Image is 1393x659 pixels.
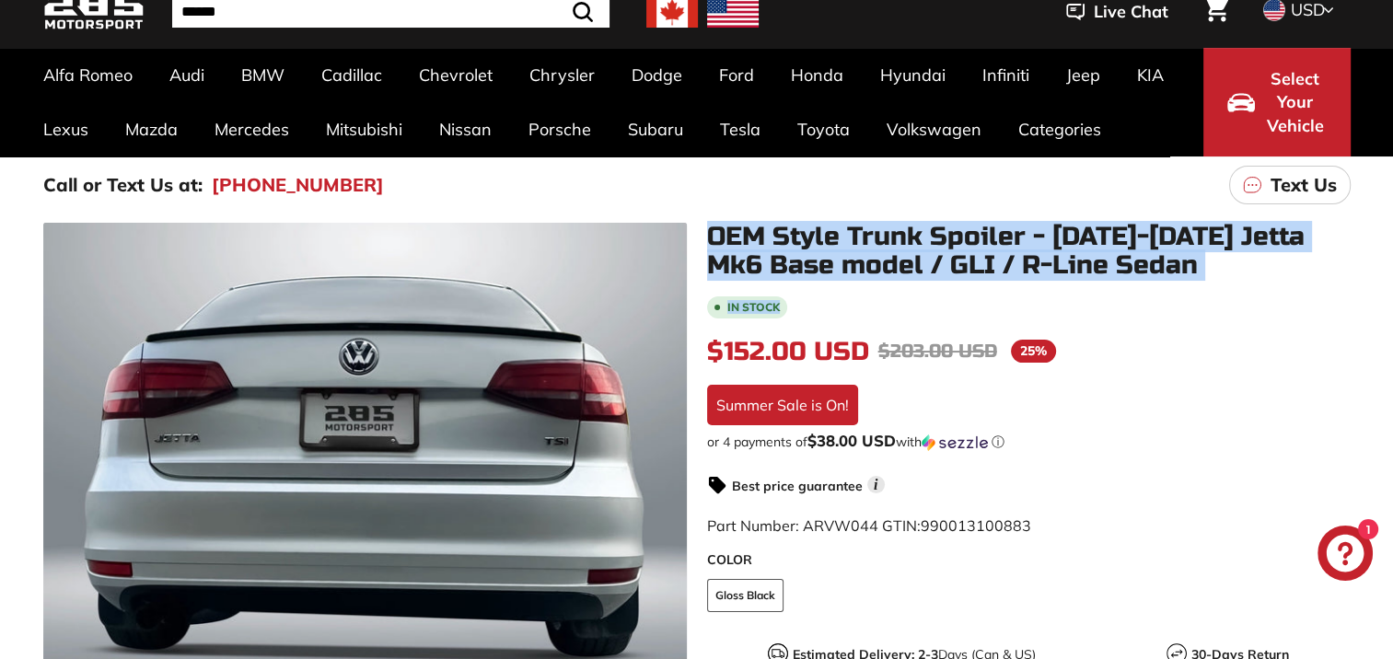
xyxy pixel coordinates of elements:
a: Chevrolet [400,48,511,102]
a: Honda [772,48,862,102]
a: Lexus [25,102,107,156]
a: BMW [223,48,303,102]
a: Chrysler [511,48,613,102]
div: or 4 payments of with [707,433,1351,451]
p: Text Us [1271,171,1337,199]
a: Text Us [1229,166,1351,204]
a: Ford [701,48,772,102]
a: KIA [1119,48,1182,102]
div: or 4 payments of$38.00 USDwithSezzle Click to learn more about Sezzle [707,433,1351,451]
a: Hyundai [862,48,964,102]
a: Porsche [510,102,609,156]
a: Toyota [779,102,868,156]
a: Dodge [613,48,701,102]
h1: OEM Style Trunk Spoiler - [DATE]-[DATE] Jetta Mk6 Base model / GLI / R-Line Sedan [707,223,1351,280]
a: Jeep [1048,48,1119,102]
span: 25% [1011,340,1056,363]
p: Call or Text Us at: [43,171,203,199]
a: Cadillac [303,48,400,102]
span: 990013100883 [921,516,1031,535]
a: [PHONE_NUMBER] [212,171,384,199]
a: Mercedes [196,102,308,156]
strong: Best price guarantee [732,478,863,494]
span: Part Number: ARVW044 GTIN: [707,516,1031,535]
b: In stock [727,302,780,313]
a: Infiniti [964,48,1048,102]
a: Alfa Romeo [25,48,151,102]
span: i [867,476,885,493]
span: $203.00 USD [878,340,997,363]
a: Nissan [421,102,510,156]
label: COLOR [707,550,1351,570]
div: Summer Sale is On! [707,385,858,425]
a: Categories [1000,102,1120,156]
img: Sezzle [922,434,988,451]
a: Mitsubishi [308,102,421,156]
inbox-online-store-chat: Shopify online store chat [1312,526,1378,585]
a: Volkswagen [868,102,1000,156]
button: Select Your Vehicle [1203,48,1351,156]
span: $152.00 USD [707,336,869,367]
span: $38.00 USD [807,431,896,450]
a: Tesla [702,102,779,156]
a: Mazda [107,102,196,156]
a: Subaru [609,102,702,156]
a: Audi [151,48,223,102]
span: Select Your Vehicle [1264,67,1327,138]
